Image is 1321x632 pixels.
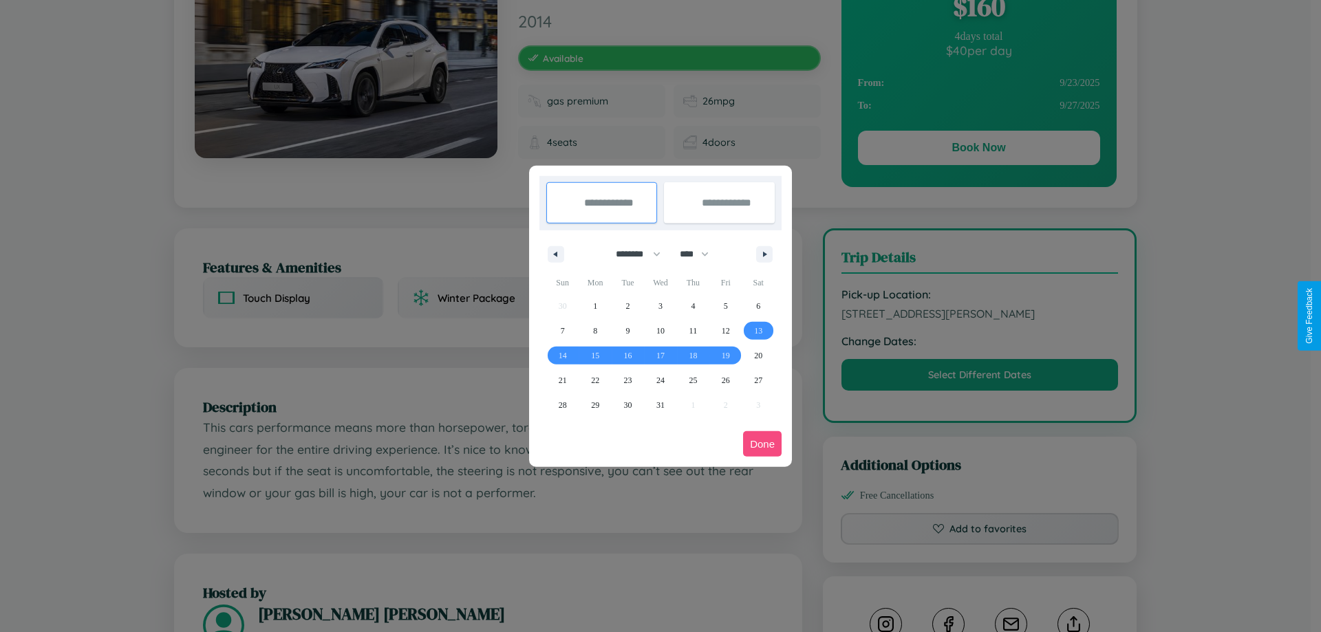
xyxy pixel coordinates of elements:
[591,368,599,393] span: 22
[722,368,730,393] span: 26
[677,294,709,318] button: 4
[612,368,644,393] button: 23
[656,368,665,393] span: 24
[624,393,632,417] span: 30
[612,393,644,417] button: 30
[579,393,611,417] button: 29
[742,343,775,368] button: 20
[612,294,644,318] button: 2
[546,343,579,368] button: 14
[709,294,742,318] button: 5
[561,318,565,343] span: 7
[677,272,709,294] span: Thu
[579,294,611,318] button: 1
[591,343,599,368] span: 15
[656,343,665,368] span: 17
[677,343,709,368] button: 18
[546,393,579,417] button: 28
[742,294,775,318] button: 6
[742,272,775,294] span: Sat
[709,272,742,294] span: Fri
[754,368,762,393] span: 27
[626,318,630,343] span: 9
[644,368,676,393] button: 24
[626,294,630,318] span: 2
[709,318,742,343] button: 12
[722,318,730,343] span: 12
[689,343,697,368] span: 18
[579,318,611,343] button: 8
[546,318,579,343] button: 7
[579,272,611,294] span: Mon
[656,318,665,343] span: 10
[546,272,579,294] span: Sun
[691,294,695,318] span: 4
[756,294,760,318] span: 6
[743,431,782,457] button: Done
[624,343,632,368] span: 16
[709,343,742,368] button: 19
[612,318,644,343] button: 9
[546,368,579,393] button: 21
[742,318,775,343] button: 13
[559,368,567,393] span: 21
[579,368,611,393] button: 22
[644,393,676,417] button: 31
[644,318,676,343] button: 10
[677,318,709,343] button: 11
[591,393,599,417] span: 29
[593,294,597,318] span: 1
[612,343,644,368] button: 16
[612,272,644,294] span: Tue
[644,272,676,294] span: Wed
[677,368,709,393] button: 25
[709,368,742,393] button: 26
[593,318,597,343] span: 8
[722,343,730,368] span: 19
[658,294,663,318] span: 3
[724,294,728,318] span: 5
[644,294,676,318] button: 3
[742,368,775,393] button: 27
[689,318,698,343] span: 11
[754,318,762,343] span: 13
[624,368,632,393] span: 23
[689,368,697,393] span: 25
[559,393,567,417] span: 28
[1304,288,1314,344] div: Give Feedback
[559,343,567,368] span: 14
[579,343,611,368] button: 15
[656,393,665,417] span: 31
[754,343,762,368] span: 20
[644,343,676,368] button: 17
